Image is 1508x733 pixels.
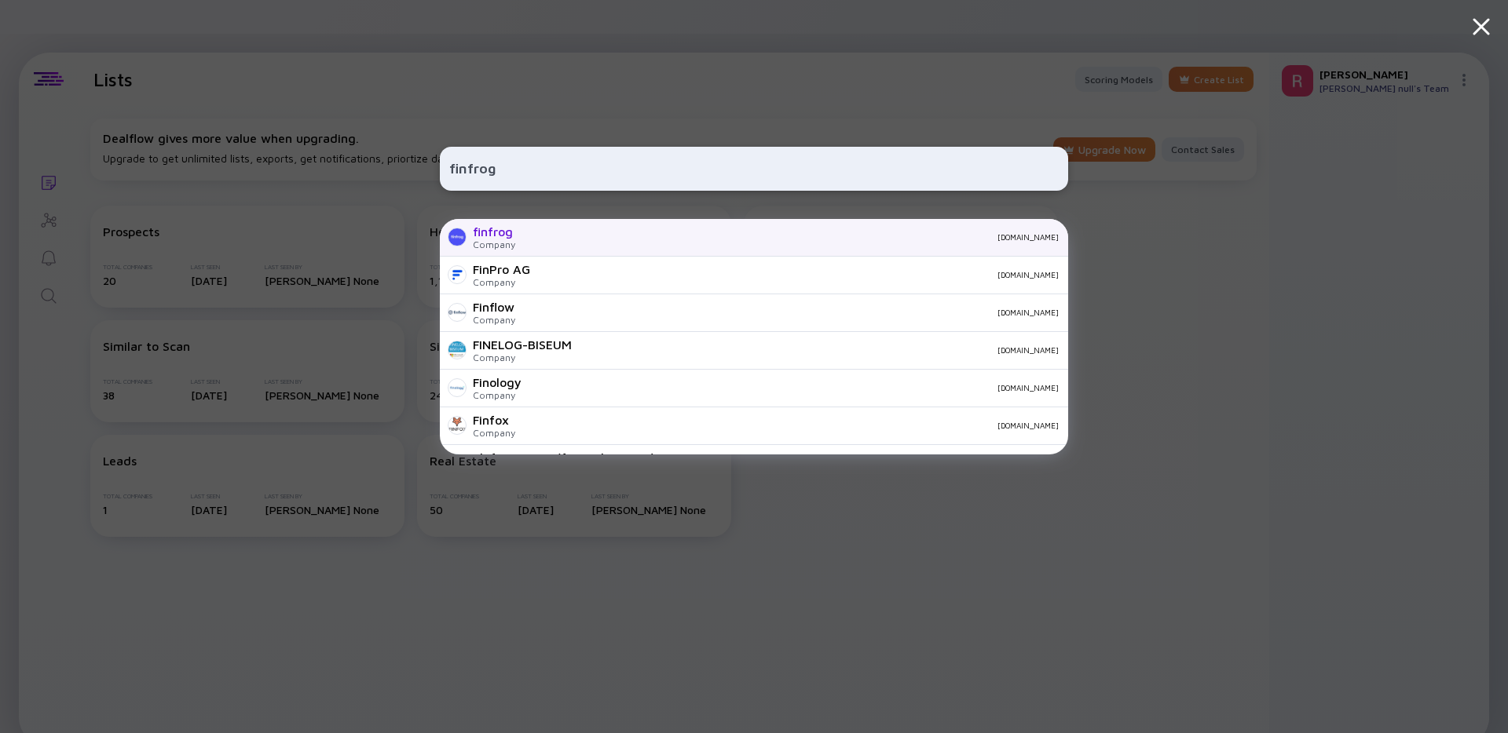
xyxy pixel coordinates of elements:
input: Search Company or Investor... [449,155,1059,183]
div: Company [473,276,530,288]
div: Company [473,239,515,250]
div: Company [473,427,515,439]
div: [DOMAIN_NAME] [584,345,1059,355]
div: Finfox [473,413,515,427]
div: Finology [473,375,522,389]
div: FINELOG-BISEUM [473,337,572,352]
div: Company [473,352,572,363]
div: finfrog [473,224,515,239]
div: [DOMAIN_NAME] [543,270,1059,279]
div: Shift4 Europe (formerly Finaro) [473,450,655,465]
div: [DOMAIN_NAME] [534,383,1059,392]
div: [DOMAIN_NAME] [528,421,1059,430]
div: [DOMAIN_NAME] [528,232,1059,242]
div: Finflow [473,300,515,314]
div: [DOMAIN_NAME] [528,308,1059,317]
div: Company [473,389,522,401]
div: FinPro AG [473,262,530,276]
div: Company [473,314,515,326]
